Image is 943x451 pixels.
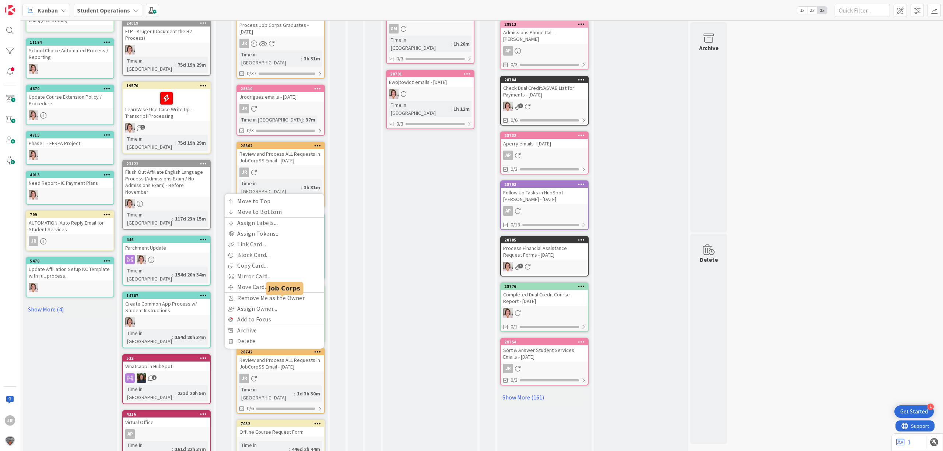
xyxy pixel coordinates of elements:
div: 28732 [501,132,588,139]
div: 28791 [390,71,474,77]
a: 28784Check Dual Credit/ASVAB List for Payments - [DATE]EW0/6 [500,76,589,126]
a: 532Whatsapp in HubSpotHSTime in [GEOGRAPHIC_DATA]:231d 20h 5m [122,354,211,404]
div: 4679 [30,86,113,91]
span: : [175,61,176,69]
a: 4013Need Report - IC Payment PlansEW [26,171,114,205]
div: Get Started [900,408,928,415]
div: Time in [GEOGRAPHIC_DATA] [389,36,451,52]
img: EW [29,150,38,160]
div: Virtual Office [123,417,210,427]
div: 11194 [27,39,113,46]
span: : [301,183,302,191]
div: 154d 20h 34m [173,333,208,341]
div: 19570 [123,82,210,89]
span: Kanban [38,6,58,15]
div: JR [239,39,249,48]
div: 4316Virtual Office [123,411,210,427]
div: Open Get Started checklist, remaining modules: 4 [894,405,934,418]
span: : [301,54,302,63]
div: EW [27,150,113,160]
div: 7052Offline Course Request Form [237,420,324,437]
span: 0/3 [511,376,518,384]
div: 446Parchment Update [123,236,210,253]
img: EW [29,190,38,200]
a: 5478Update Affiliation Setup KC Template with full process.EW [26,257,114,297]
span: 1 [518,264,523,268]
img: EW [29,110,38,120]
a: 28791Ewojtowicz emails - [DATE]EWTime in [GEOGRAPHIC_DATA]:1h 12m0/3 [386,70,474,129]
div: Archive [699,43,719,52]
a: Move to Bottom [225,207,324,217]
div: 75d 19h 29m [176,61,208,69]
div: 24019 [126,21,210,26]
h5: Job Corps [269,285,300,292]
div: EW [123,45,210,54]
div: AP [503,206,513,216]
div: 532Whatsapp in HubSpot [123,355,210,371]
div: EW [501,102,588,111]
div: EW [27,283,113,292]
span: 2x [807,7,817,14]
div: 28813 [504,22,588,27]
a: 11194School Choice Automated Process / ReportingEW [26,38,114,79]
div: EW [123,317,210,327]
div: 19570LearnWise Use Case Write Up - Transcript Processing [123,82,210,121]
div: JR [29,236,38,246]
div: EW [123,123,210,133]
div: JR [237,168,324,177]
a: Move Card... [225,282,324,292]
span: 0/3 [396,55,403,63]
div: 28776 [504,284,588,289]
a: Assign Labels... [225,218,324,228]
div: Delete [700,255,718,264]
a: 28703Follow Up Tasks in HubSpot - [PERSON_NAME] - [DATE]AP0/13 [500,180,589,230]
span: 0/3 [511,61,518,68]
a: 19570LearnWise Use Case Write Up - Transcript ProcessingEWTime in [GEOGRAPHIC_DATA]:75d 19h 29m [122,82,211,154]
div: Process Job Corps Graduates - [DATE] [237,20,324,36]
div: 28785 [504,237,588,243]
div: 28754Sort & Answer Student Services Emails - [DATE] [501,339,588,362]
div: 23122Flush Out Affiliate English Language Process (Admissions Exam / No Admissions Exam) - Before... [123,161,210,197]
span: 1 [518,103,523,108]
a: 28776Completed Dual Credit Course Report - [DATE]EW0/1 [500,282,589,332]
span: 0/3 [396,120,403,128]
div: 4013Need Report - IC Payment Plans [27,172,113,188]
div: 532 [126,356,210,361]
div: HS [123,373,210,383]
div: AP [503,46,513,56]
a: Move to Top [225,196,324,207]
div: Time in [GEOGRAPHIC_DATA] [125,211,172,227]
div: 28754 [504,339,588,345]
div: Aperry emails - [DATE] [501,139,588,148]
span: 1 [140,125,145,130]
a: Link Card... [225,239,324,250]
div: 446 [126,237,210,242]
a: Delete [225,336,324,346]
div: JR [27,236,113,246]
img: EW [125,45,135,54]
a: 28813Admissions Phone Call - [PERSON_NAME]AP0/3 [500,20,589,70]
div: Time in [GEOGRAPHIC_DATA] [239,385,294,402]
div: ZM [389,24,399,34]
div: 532 [123,355,210,362]
input: Quick Filter... [835,4,890,17]
div: Review and Process ALL Requests in JobCorpSS Email - [DATE] [237,355,324,371]
div: 24019 [123,20,210,27]
span: : [172,333,173,341]
a: 28754Sort & Answer Student Services Emails - [DATE]JR0/3 [500,338,589,385]
div: Time in [GEOGRAPHIC_DATA] [125,135,175,151]
a: 4715Phase II - FERPA ProjectEW [26,131,114,165]
div: Time in [GEOGRAPHIC_DATA] [125,267,172,283]
div: Whatsapp in HubSpot [123,362,210,371]
div: Offline Course Request Form [237,427,324,437]
div: 7052 [241,421,324,426]
div: Parchment Update [123,243,210,253]
div: 5478 [27,258,113,264]
a: Mirror Card... [225,271,324,282]
div: Jrodriguez emails - [DATE] [237,92,324,102]
div: 19570 [126,83,210,88]
a: Assign Owner... [225,303,324,314]
div: Process Financial Assistance Request Forms - [DATE] [501,243,588,260]
div: EW [501,308,588,318]
div: EW [501,262,588,271]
